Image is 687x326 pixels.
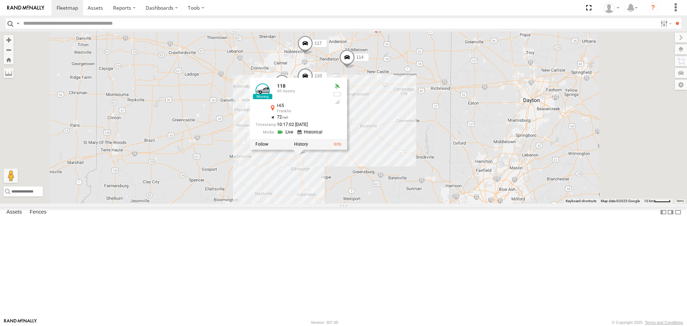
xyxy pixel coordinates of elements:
[645,320,683,325] a: Terms and Conditions
[26,208,50,218] label: Fences
[642,199,673,204] button: Map Scale: 10 km per 42 pixels
[566,199,596,204] button: Keyboard shortcuts
[644,199,654,203] span: 10 km
[277,83,286,89] a: 118
[601,3,622,13] div: Brandon Hickerson
[315,73,322,78] span: 110
[315,41,322,46] span: 117
[294,142,308,147] label: View Asset History
[277,129,295,136] a: View Live Media Streams
[277,115,288,120] span: 72
[658,18,673,29] label: Search Filter Options
[333,84,341,89] div: Valid GPS Fix
[277,104,327,108] div: I-65
[612,320,683,325] div: © Copyright 2025 -
[333,99,341,105] div: Last Event GSM Signal Strength
[277,109,327,113] div: Franklin
[277,89,327,94] div: All Assets
[311,320,338,325] div: Version: 307.00
[356,55,364,60] span: 114
[7,5,44,10] img: rand-logo.svg
[255,123,327,127] div: Date/time of location update
[676,199,684,202] a: Terms (opens in new tab)
[675,80,687,90] label: Map Settings
[3,208,25,218] label: Assets
[334,142,341,147] a: View Asset Details
[647,2,659,14] i: ?
[4,55,14,64] button: Zoom Home
[15,18,21,29] label: Search Query
[674,207,682,218] label: Hide Summary Table
[4,68,14,78] label: Measure
[333,92,341,97] div: No battery health information received from this device.
[660,207,667,218] label: Dock Summary Table to the Left
[255,84,270,98] a: View Asset Details
[4,169,18,183] button: Drag Pegman onto the map to open Street View
[667,207,674,218] label: Dock Summary Table to the Right
[255,142,268,147] label: Realtime tracking of Asset
[4,45,14,55] button: Zoom out
[601,199,640,203] span: Map data ©2025 Google
[297,129,325,136] a: View Historical Media Streams
[4,35,14,45] button: Zoom in
[4,319,37,326] a: Visit our Website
